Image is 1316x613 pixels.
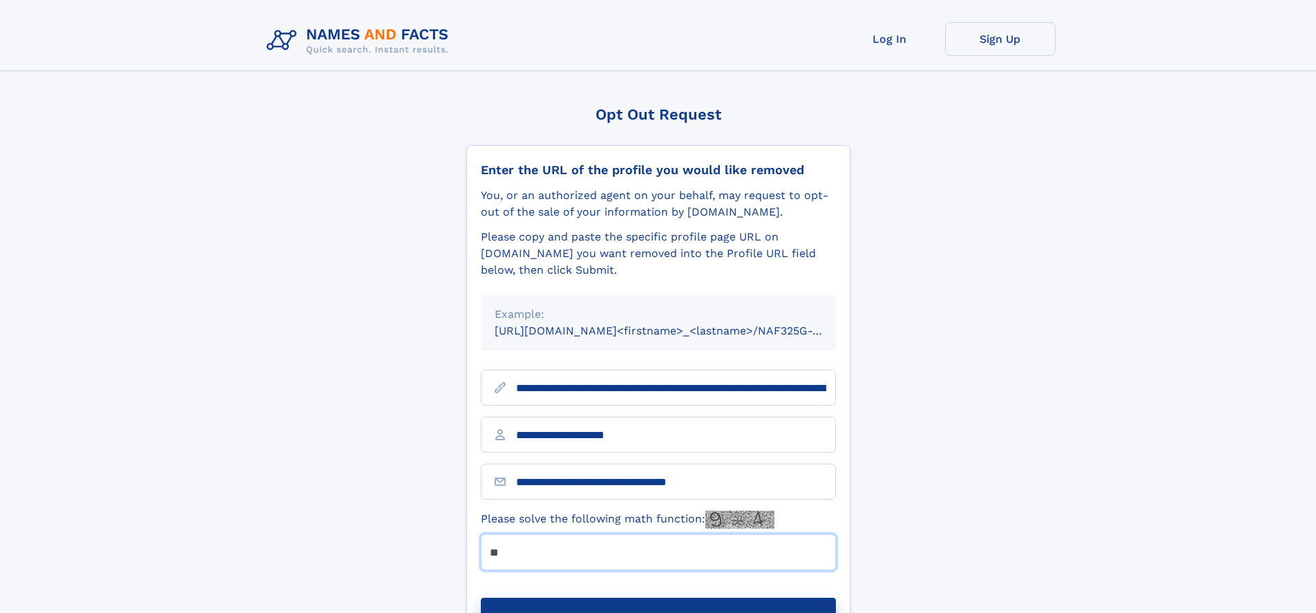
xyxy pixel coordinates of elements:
img: Logo Names and Facts [261,22,460,59]
small: [URL][DOMAIN_NAME]<firstname>_<lastname>/NAF325G-xxxxxxxx [495,324,862,337]
div: You, or an authorized agent on your behalf, may request to opt-out of the sale of your informatio... [481,187,836,220]
label: Please solve the following math function: [481,511,774,529]
div: Opt Out Request [466,106,850,123]
a: Sign Up [945,22,1056,56]
div: Enter the URL of the profile you would like removed [481,162,836,178]
div: Please copy and paste the specific profile page URL on [DOMAIN_NAME] you want removed into the Pr... [481,229,836,279]
div: Example: [495,306,822,323]
a: Log In [835,22,945,56]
